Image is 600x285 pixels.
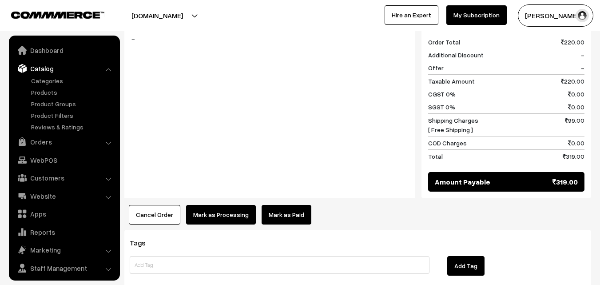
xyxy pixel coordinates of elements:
[565,116,584,134] span: 99.00
[11,260,117,276] a: Staff Management
[29,88,117,97] a: Products
[428,50,484,60] span: Additional Discount
[428,63,444,72] span: Offer
[29,122,117,132] a: Reviews & Ratings
[428,152,443,161] span: Total
[262,205,311,225] a: Mark as Paid
[29,99,117,108] a: Product Groups
[428,89,456,99] span: CGST 0%
[11,224,117,240] a: Reports
[385,5,438,25] a: Hire an Expert
[11,152,117,168] a: WebPOS
[129,205,180,225] button: Cancel Order
[552,177,578,187] span: 319.00
[568,138,584,148] span: 0.00
[576,9,589,22] img: user
[131,33,408,44] blockquote: -
[100,4,214,27] button: [DOMAIN_NAME]
[11,134,117,150] a: Orders
[518,4,593,27] button: [PERSON_NAME]
[11,9,89,20] a: COMMMERCE
[11,170,117,186] a: Customers
[428,102,455,112] span: SGST 0%
[581,50,584,60] span: -
[11,12,104,18] img: COMMMERCE
[428,37,460,47] span: Order Total
[446,5,507,25] a: My Subscription
[11,42,117,58] a: Dashboard
[11,60,117,76] a: Catalog
[29,111,117,120] a: Product Filters
[11,206,117,222] a: Apps
[29,76,117,85] a: Categories
[447,256,485,276] button: Add Tag
[11,242,117,258] a: Marketing
[130,238,156,247] span: Tags
[130,256,429,274] input: Add Tag
[563,152,584,161] span: 319.00
[435,177,490,187] span: Amount Payable
[186,205,256,225] button: Mark as Processing
[428,138,467,148] span: COD Charges
[581,63,584,72] span: -
[568,102,584,112] span: 0.00
[11,188,117,204] a: Website
[428,116,478,134] span: Shipping Charges [ Free Shipping ]
[561,37,584,47] span: 220.00
[561,76,584,86] span: 220.00
[568,89,584,99] span: 0.00
[428,76,475,86] span: Taxable Amount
